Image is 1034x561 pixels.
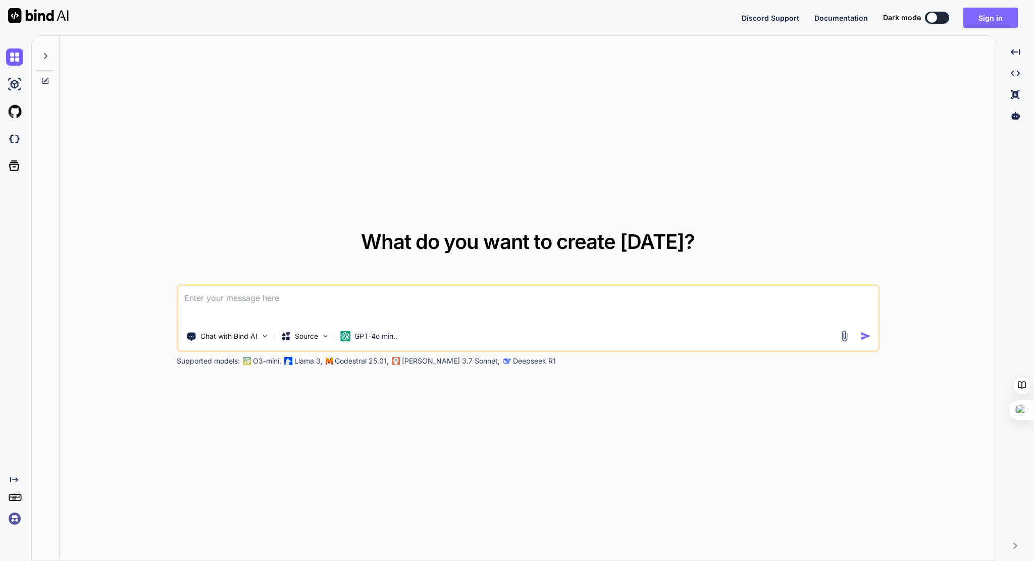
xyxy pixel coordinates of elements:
span: Discord Support [742,14,799,22]
button: Sign in [963,8,1018,28]
p: Deepseek R1 [513,356,556,366]
img: Bind AI [8,8,69,23]
img: Mistral-AI [326,358,333,365]
span: Dark mode [883,13,921,23]
button: Documentation [814,13,868,23]
img: GPT-4o mini [340,331,350,341]
img: icon [860,331,871,341]
img: darkCloudIdeIcon [6,130,23,147]
p: O3-mini, [253,356,281,366]
img: claude [392,357,400,365]
img: claude [503,357,511,365]
span: What do you want to create [DATE]? [361,229,695,254]
p: Chat with Bind AI [200,331,257,341]
img: GPT-4 [243,357,251,365]
img: Pick Models [321,332,330,340]
p: Source [295,331,318,341]
img: signin [6,510,23,527]
span: Documentation [814,14,868,22]
img: ai-studio [6,76,23,93]
p: Llama 3, [294,356,323,366]
img: attachment [839,330,850,342]
img: githubLight [6,103,23,120]
p: Supported models: [177,356,240,366]
img: Llama2 [284,357,292,365]
button: Discord Support [742,13,799,23]
p: Codestral 25.01, [335,356,389,366]
img: Pick Tools [261,332,269,340]
p: GPT-4o min.. [354,331,397,341]
img: chat [6,48,23,66]
p: [PERSON_NAME] 3.7 Sonnet, [402,356,500,366]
